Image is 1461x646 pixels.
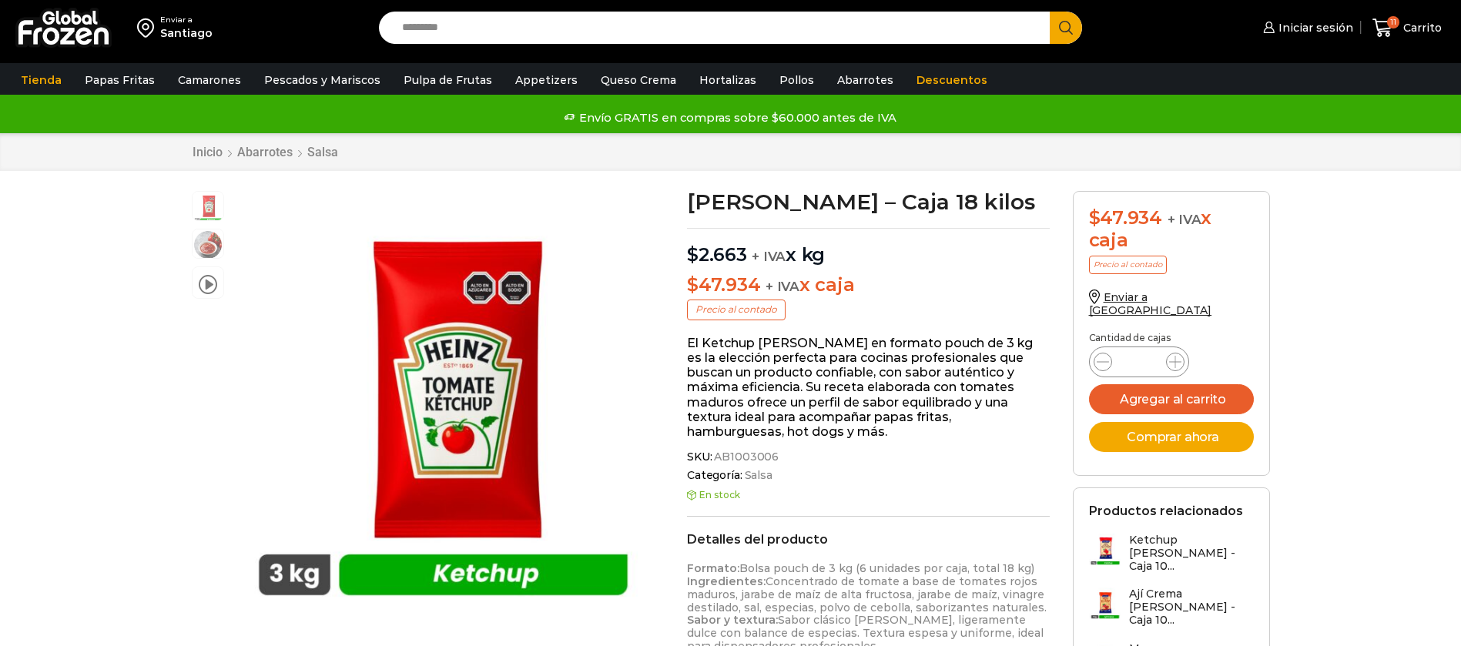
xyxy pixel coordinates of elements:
strong: Formato: [687,561,739,575]
a: Queso Crema [593,65,684,95]
a: Papas Fritas [77,65,163,95]
a: Pescados y Mariscos [256,65,388,95]
div: x caja [1089,207,1254,252]
a: Ají Crema [PERSON_NAME] - Caja 10... [1089,587,1254,634]
img: address-field-icon.svg [137,15,160,41]
a: Hortalizas [692,65,764,95]
strong: Ingredientes: [687,574,766,588]
button: Comprar ahora [1089,422,1254,452]
a: Ketchup [PERSON_NAME] - Caja 10... [1089,534,1254,580]
span: Categoría: [687,469,1050,482]
p: Cantidad de cajas [1089,333,1254,343]
h3: Ají Crema [PERSON_NAME] - Caja 10... [1129,587,1254,626]
span: + IVA [1168,212,1201,227]
p: Precio al contado [687,300,786,320]
p: El Ketchup [PERSON_NAME] en formato pouch de 3 kg es la elección perfecta para cocinas profesiona... [687,336,1050,439]
span: $ [1089,206,1101,229]
div: Santiago [160,25,213,41]
button: Search button [1050,12,1082,44]
h3: Ketchup [PERSON_NAME] - Caja 10... [1129,534,1254,572]
div: Enviar a [160,15,213,25]
a: Abarrotes [829,65,901,95]
a: Enviar a [GEOGRAPHIC_DATA] [1089,290,1212,317]
span: + IVA [752,249,786,264]
span: + IVA [766,279,799,294]
p: x caja [687,274,1050,296]
button: Agregar al carrito [1089,384,1254,414]
span: ketchup [193,229,223,260]
span: $ [687,273,699,296]
p: En stock [687,490,1050,500]
a: Descuentos [909,65,995,95]
a: Pollos [772,65,822,95]
bdi: 2.663 [687,243,747,266]
img: ketchup heinz [232,191,655,614]
span: 11 [1387,16,1399,28]
p: x kg [687,228,1050,266]
span: $ [687,243,699,266]
span: AB1003006 [712,450,779,464]
span: ketchup heinz [193,192,223,223]
input: Product quantity [1124,351,1154,373]
strong: Sabor y textura: [687,613,778,627]
h1: [PERSON_NAME] – Caja 18 kilos [687,191,1050,213]
bdi: 47.934 [1089,206,1162,229]
a: Abarrotes [236,145,293,159]
bdi: 47.934 [687,273,760,296]
p: Precio al contado [1089,256,1167,274]
a: Salsa [307,145,339,159]
div: 1 / 3 [232,191,655,614]
span: Iniciar sesión [1275,20,1353,35]
span: SKU: [687,450,1050,464]
a: Camarones [170,65,249,95]
a: Iniciar sesión [1259,12,1353,43]
h2: Detalles del producto [687,532,1050,547]
h2: Productos relacionados [1089,504,1243,518]
a: 11 Carrito [1369,10,1446,46]
a: Inicio [192,145,223,159]
a: Salsa [742,469,772,482]
a: Tienda [13,65,69,95]
a: Pulpa de Frutas [396,65,500,95]
span: Carrito [1399,20,1442,35]
nav: Breadcrumb [192,145,339,159]
a: Appetizers [508,65,585,95]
